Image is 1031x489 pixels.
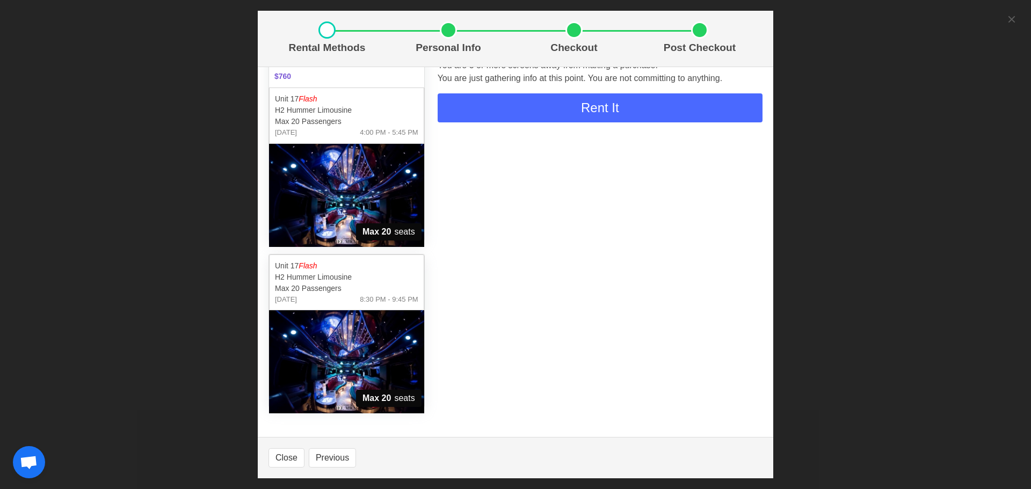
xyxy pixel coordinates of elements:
p: Checkout [515,40,633,56]
span: 8:30 PM - 9:45 PM [360,294,418,305]
span: seats [356,223,422,240]
span: [DATE] [275,294,297,305]
img: 17%2002.jpg [269,144,424,247]
em: Flash [299,94,317,103]
p: H2 Hummer Limousine [275,105,418,116]
span: seats [356,390,422,407]
p: H2 Hummer Limousine [275,272,418,283]
b: $760 [274,72,291,81]
button: Rent It [438,93,763,122]
p: Unit 17 [275,260,418,272]
span: Rent It [581,100,619,115]
strong: Max 20 [362,392,391,405]
button: Previous [309,448,356,468]
em: Flash [299,261,317,270]
strong: Max 20 [362,225,391,238]
p: Rental Methods [273,40,381,56]
span: 4:00 PM - 5:45 PM [360,127,418,138]
span: [DATE] [275,127,297,138]
button: Close [268,448,304,468]
p: Max 20 Passengers [275,283,418,294]
p: Max 20 Passengers [275,116,418,127]
p: Unit 17 [275,93,418,105]
p: Post Checkout [641,40,758,56]
p: You are just gathering info at this point. You are not committing to anything. [438,72,763,85]
p: Personal Info [390,40,507,56]
div: Open chat [13,446,45,478]
img: 17%2002.jpg [269,310,424,413]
